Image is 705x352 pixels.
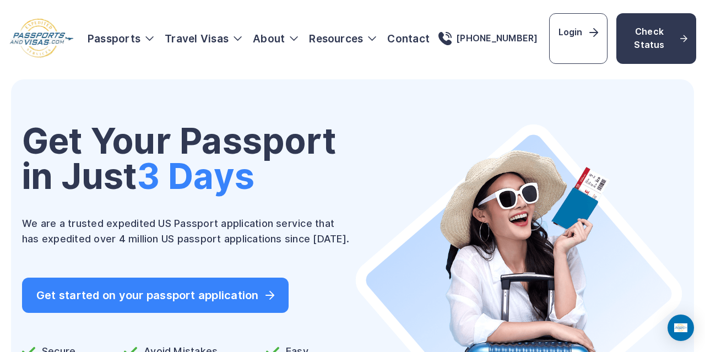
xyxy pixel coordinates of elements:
[668,315,694,341] div: Open Intercom Messenger
[558,26,598,39] span: Login
[22,123,350,194] h1: Get Your Passport in Just
[22,278,289,313] a: Get started on your passport application
[9,18,74,59] img: Logo
[137,155,254,197] span: 3 Days
[438,32,538,45] a: [PHONE_NUMBER]
[165,33,242,44] h3: Travel Visas
[387,33,430,44] a: Contact
[625,25,687,52] span: Check Status
[549,13,608,64] a: Login
[253,33,285,44] a: About
[36,290,274,301] span: Get started on your passport application
[88,33,154,44] h3: Passports
[22,216,350,247] p: We are a trusted expedited US Passport application service that has expedited over 4 million US p...
[309,33,376,44] h3: Resources
[616,13,696,64] a: Check Status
